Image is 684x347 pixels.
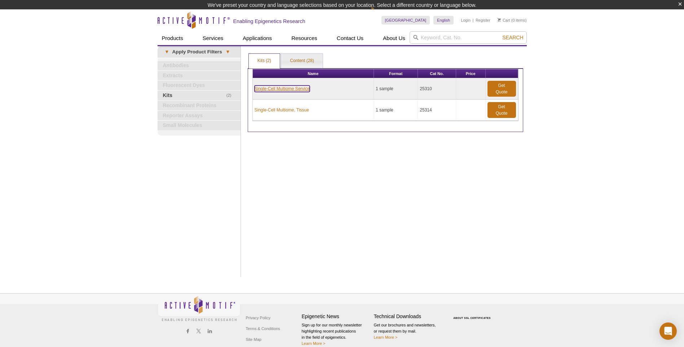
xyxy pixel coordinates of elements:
[244,312,272,323] a: Privacy Policy
[158,81,240,90] a: Fluorescent Dyes
[410,31,527,44] input: Keyword, Cat. No.
[249,54,280,68] a: Kits (2)
[302,322,370,347] p: Sign up for our monthly newsletter highlighting recent publications in the field of epigenetics.
[476,18,490,23] a: Register
[302,341,326,346] a: Learn More >
[158,31,187,45] a: Products
[381,16,430,25] a: [GEOGRAPHIC_DATA]
[374,78,418,100] td: 1 sample
[222,49,233,55] span: ▾
[253,69,374,78] th: Name
[158,111,240,120] a: Reporter Assays
[255,107,309,113] a: Single-Cell Multiome, Tissue
[238,31,276,45] a: Applications
[158,71,240,80] a: Extracts
[379,31,410,45] a: About Us
[418,78,456,100] td: 25310
[158,61,240,70] a: Antibodies
[500,34,525,41] button: Search
[158,101,240,110] a: Recombinant Proteins
[226,91,235,100] span: (2)
[302,313,370,320] h4: Epigenetic News
[371,5,390,22] img: Change Here
[502,35,523,40] span: Search
[374,69,418,78] th: Format
[498,18,510,23] a: Cart
[244,334,263,345] a: Site Map
[158,91,240,100] a: (2)Kits
[374,100,418,121] td: 1 sample
[446,306,500,322] table: Click to Verify - This site chose Symantec SSL for secure e-commerce and confidential communicati...
[374,335,398,339] a: Learn More >
[433,16,454,25] a: English
[418,69,456,78] th: Cat No.
[461,18,471,23] a: Login
[374,322,442,341] p: Get our brochures and newsletters, or request them by mail.
[487,102,516,118] a: Get Quote
[473,16,474,25] li: |
[244,323,282,334] a: Terms & Conditions
[487,81,516,97] a: Get Quote
[456,69,486,78] th: Price
[198,31,228,45] a: Services
[453,317,491,319] a: ABOUT SSL CERTIFICATES
[332,31,368,45] a: Contact Us
[158,121,240,130] a: Small Molecules
[158,46,240,58] a: ▾Apply Product Filters▾
[659,322,677,340] div: Open Intercom Messenger
[161,49,172,55] span: ▾
[255,85,310,92] a: Single-Cell Multiome Service
[498,16,527,25] li: (0 items)
[374,313,442,320] h4: Technical Downloads
[233,18,305,25] h2: Enabling Epigenetics Research
[158,294,240,323] img: Active Motif,
[287,31,322,45] a: Resources
[418,100,456,121] td: 25314
[281,54,323,68] a: Content (28)
[498,18,501,22] img: Your Cart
